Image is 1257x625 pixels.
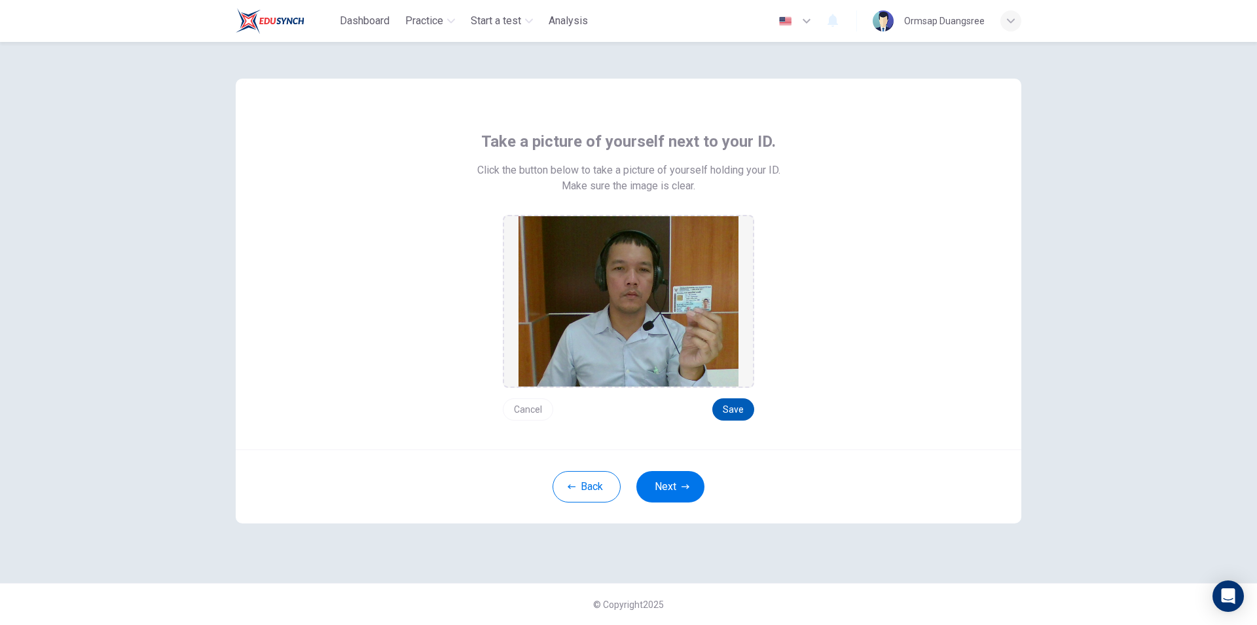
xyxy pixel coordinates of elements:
button: Practice [400,9,460,33]
button: Cancel [503,398,553,421]
button: Next [636,471,704,502]
img: Profile picture [873,10,894,31]
span: Make sure the image is clear. [562,178,695,194]
span: © Copyright 2025 [593,599,664,610]
div: Open Intercom Messenger [1212,580,1244,612]
button: Analysis [543,9,593,33]
a: Train Test logo [236,8,335,34]
span: Click the button below to take a picture of yourself holding your ID. [477,162,780,178]
button: Save [712,398,754,421]
span: Start a test [471,13,521,29]
span: Dashboard [340,13,390,29]
span: Take a picture of yourself next to your ID. [481,131,776,152]
img: preview screemshot [519,216,738,387]
button: Start a test [465,9,538,33]
img: Train Test logo [236,8,304,34]
span: Practice [405,13,443,29]
button: Back [553,471,621,502]
button: Dashboard [335,9,395,33]
img: en [777,16,793,26]
span: Analysis [549,13,588,29]
div: Ormsap Duangsree [904,13,985,29]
